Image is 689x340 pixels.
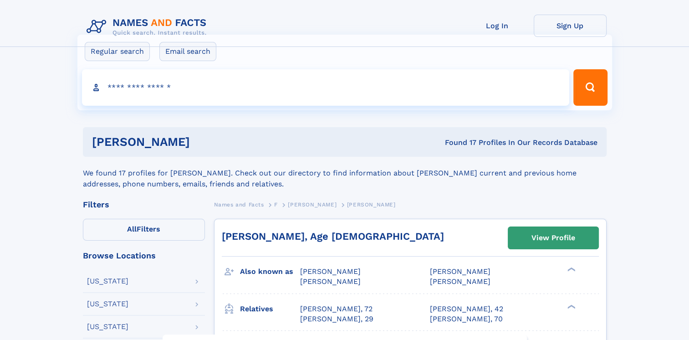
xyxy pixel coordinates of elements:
span: [PERSON_NAME] [347,201,396,208]
a: [PERSON_NAME], 29 [300,314,373,324]
h3: Relatives [240,301,300,317]
div: [US_STATE] [87,323,128,330]
img: Logo Names and Facts [83,15,214,39]
h1: [PERSON_NAME] [92,136,317,148]
label: Filters [83,219,205,241]
a: Names and Facts [214,199,264,210]
a: [PERSON_NAME], 42 [430,304,503,314]
a: View Profile [508,227,598,249]
div: Filters [83,201,205,209]
div: Browse Locations [83,252,205,260]
div: [US_STATE] [87,300,128,308]
span: [PERSON_NAME] [430,277,490,286]
span: [PERSON_NAME] [300,267,361,276]
a: [PERSON_NAME], Age [DEMOGRAPHIC_DATA] [222,231,444,242]
a: [PERSON_NAME], 70 [430,314,503,324]
h3: Also known as [240,264,300,279]
span: [PERSON_NAME] [300,277,361,286]
span: [PERSON_NAME] [430,267,490,276]
div: ❯ [566,304,577,309]
a: [PERSON_NAME] [288,199,337,210]
button: Search Button [573,69,607,106]
div: We found 17 profiles for [PERSON_NAME]. Check out our directory to find information about [PERSON... [83,157,607,190]
div: [US_STATE] [87,278,128,285]
input: search input [82,69,570,106]
span: F [274,201,278,208]
div: View Profile [531,227,575,248]
span: [PERSON_NAME] [288,201,337,208]
div: Found 17 Profiles In Our Records Database [317,138,597,148]
div: ❯ [566,267,577,273]
a: [PERSON_NAME], 72 [300,304,373,314]
a: Log In [461,15,534,37]
span: All [127,225,137,233]
a: F [274,199,278,210]
a: Sign Up [534,15,607,37]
